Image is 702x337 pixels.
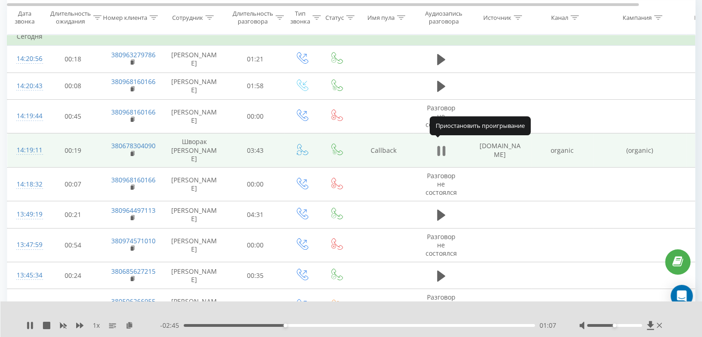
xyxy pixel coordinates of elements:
td: 00:10 [44,289,102,323]
div: 14:20:43 [17,77,35,95]
td: [PERSON_NAME] [162,99,227,133]
a: 380678304090 [111,141,156,150]
td: 00:19 [44,133,102,168]
div: Дата звонка [7,10,42,25]
td: 00:08 [44,72,102,99]
td: 01:58 [227,72,284,99]
td: 00:54 [44,228,102,262]
td: (organic) [594,133,686,168]
td: 00:00 [227,289,284,323]
div: Accessibility label [283,324,287,327]
td: [PERSON_NAME] [162,46,227,72]
div: Номер клиента [103,13,147,21]
div: 14:19:11 [17,141,35,159]
td: 01:21 [227,46,284,72]
td: 03:43 [227,133,284,168]
td: Шворак [PERSON_NAME] [162,133,227,168]
div: Имя пула [367,13,395,21]
td: 04:31 [227,201,284,228]
td: [PERSON_NAME] [162,228,227,262]
td: [DOMAIN_NAME] [469,133,531,168]
span: 01:07 [540,321,556,330]
div: 13:49:19 [17,205,35,223]
a: 380968160166 [111,108,156,116]
a: 380506266955 [111,297,156,306]
div: Приостановить проигрывание [430,116,531,135]
div: Accessibility label [612,324,616,327]
div: Сотрудник [172,13,203,21]
div: Open Intercom Messenger [671,285,693,307]
td: 00:35 [227,262,284,289]
div: 13:43:41 [17,297,35,315]
span: Разговор не состоялся [426,293,457,318]
td: [PERSON_NAME] [162,72,227,99]
div: Кампания [623,13,652,21]
td: Callback [354,133,414,168]
div: Канал [551,13,568,21]
span: Разговор не состоялся [426,232,457,258]
a: 380968160166 [111,77,156,86]
div: 14:18:32 [17,175,35,193]
td: 00:00 [227,167,284,201]
span: Разговор не состоялся [426,103,457,129]
span: - 02:45 [160,321,184,330]
div: Тип звонка [290,10,310,25]
div: Аудиозапись разговора [421,10,466,25]
div: Длительность ожидания [50,10,91,25]
a: 380974571010 [111,236,156,245]
div: Длительность разговора [233,10,273,25]
span: 1 x [93,321,100,330]
td: [PERSON_NAME] [162,201,227,228]
td: 00:21 [44,201,102,228]
div: 14:20:56 [17,50,35,68]
div: Статус [325,13,344,21]
a: 380964497113 [111,206,156,215]
td: organic [531,133,594,168]
td: 00:07 [44,167,102,201]
td: [PERSON_NAME] [162,167,227,201]
td: [PERSON_NAME] [162,289,227,323]
td: 00:24 [44,262,102,289]
td: 00:00 [227,228,284,262]
td: 00:45 [44,99,102,133]
div: 14:19:44 [17,107,35,125]
td: 00:00 [227,99,284,133]
td: [PERSON_NAME] [162,262,227,289]
div: 13:47:59 [17,236,35,254]
a: 380685627215 [111,267,156,276]
span: Разговор не состоялся [426,171,457,197]
a: 380963279786 [111,50,156,59]
a: 380968160166 [111,175,156,184]
div: 13:45:34 [17,266,35,284]
td: 00:18 [44,46,102,72]
div: Источник [483,13,511,21]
